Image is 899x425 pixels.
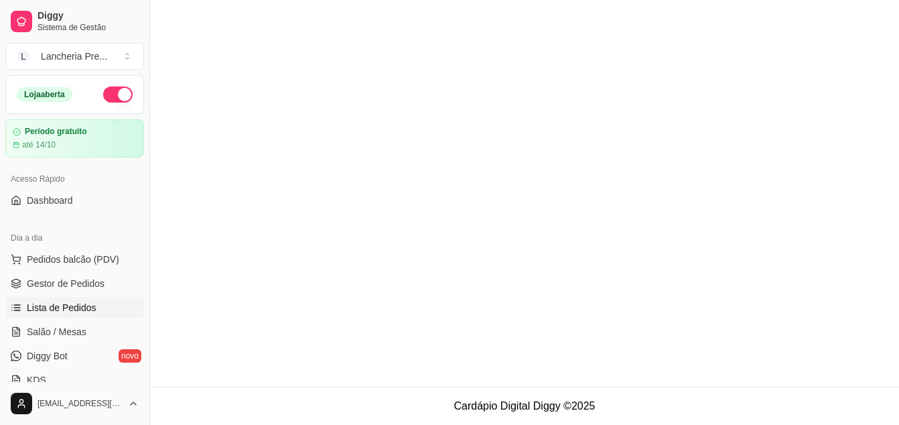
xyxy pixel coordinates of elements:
article: até 14/10 [22,139,56,150]
a: Salão / Mesas [5,321,144,343]
a: Gestor de Pedidos [5,273,144,294]
span: Sistema de Gestão [38,22,139,33]
span: KDS [27,373,46,387]
span: Gestor de Pedidos [27,277,105,290]
a: Lista de Pedidos [5,297,144,318]
span: Diggy [38,10,139,22]
button: Select a team [5,43,144,70]
a: Período gratuitoaté 14/10 [5,119,144,158]
span: L [17,50,30,63]
span: Diggy Bot [27,349,68,363]
span: Pedidos balcão (PDV) [27,253,119,266]
button: Alterar Status [103,86,133,103]
span: Dashboard [27,194,73,207]
div: Lancheria Pre ... [41,50,107,63]
footer: Cardápio Digital Diggy © 2025 [150,387,899,425]
span: [EMAIL_ADDRESS][DOMAIN_NAME] [38,398,123,409]
button: [EMAIL_ADDRESS][DOMAIN_NAME] [5,387,144,420]
a: KDS [5,369,144,391]
a: DiggySistema de Gestão [5,5,144,38]
span: Salão / Mesas [27,325,86,339]
div: Loja aberta [17,87,72,102]
span: Lista de Pedidos [27,301,96,314]
div: Dia a dia [5,227,144,249]
article: Período gratuito [25,127,87,137]
a: Dashboard [5,190,144,211]
div: Acesso Rápido [5,168,144,190]
button: Pedidos balcão (PDV) [5,249,144,270]
a: Diggy Botnovo [5,345,144,367]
